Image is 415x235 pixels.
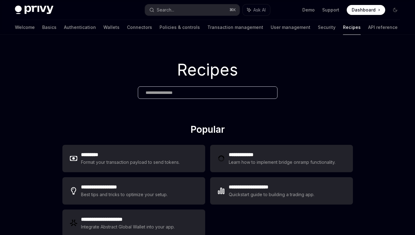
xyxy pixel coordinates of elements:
div: Best tips and tricks to optimize your setup. [81,191,168,198]
a: Basics [42,20,56,35]
a: Policies & controls [160,20,200,35]
a: Support [322,7,339,13]
div: Integrate Abstract Global Wallet into your app. [81,223,175,231]
a: Dashboard [347,5,385,15]
div: Format your transaction payload to send tokens. [81,159,180,166]
button: Ask AI [243,4,270,16]
h2: Popular [62,124,353,137]
div: Quickstart guide to building a trading app. [229,191,314,198]
a: Recipes [343,20,361,35]
a: Transaction management [207,20,263,35]
a: Demo [302,7,315,13]
a: Connectors [127,20,152,35]
div: Learn how to implement bridge onramp functionality. [229,159,336,166]
a: Authentication [64,20,96,35]
a: **** ****Format your transaction payload to send tokens. [62,145,205,172]
a: Welcome [15,20,35,35]
a: Security [318,20,336,35]
a: API reference [368,20,398,35]
div: Search... [157,6,174,14]
a: **** **** ***Learn how to implement bridge onramp functionality. [210,145,353,172]
a: User management [271,20,310,35]
button: Toggle dark mode [390,5,400,15]
img: dark logo [15,6,53,14]
span: Ask AI [253,7,266,13]
button: Search...⌘K [145,4,240,16]
span: ⌘ K [229,7,236,12]
a: Wallets [103,20,120,35]
span: Dashboard [352,7,376,13]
